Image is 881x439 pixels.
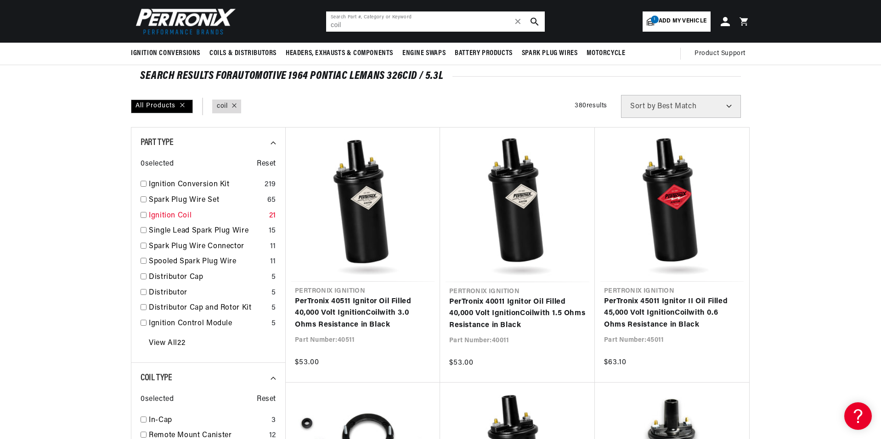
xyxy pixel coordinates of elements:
div: 3 [271,415,276,427]
div: 5 [271,272,276,283]
span: Motorcycle [587,49,625,58]
div: 21 [269,210,276,222]
span: 1 [651,16,659,23]
div: SEARCH RESULTS FOR Automotive 1964 Pontiac LeMans 326cid / 5.3L [140,72,741,81]
span: Battery Products [455,49,513,58]
a: coil [217,101,227,111]
a: Distributor [149,287,268,299]
summary: Product Support [695,43,750,65]
img: Pertronix [131,6,237,37]
a: Distributor Cap and Rotor Kit [149,302,268,314]
span: Engine Swaps [402,49,446,58]
span: Headers, Exhausts & Components [286,49,393,58]
a: Spark Plug Wire Connector [149,241,266,253]
a: Ignition Control Module [149,318,268,330]
div: 15 [269,225,276,237]
div: 5 [271,302,276,314]
a: 1Add my vehicle [643,11,711,32]
a: Spark Plug Wire Set [149,194,264,206]
a: Ignition Conversion Kit [149,179,261,191]
a: View All 22 [149,338,185,350]
a: PerTronix 40511 Ignitor Oil Filled 40,000 Volt IgnitionCoilwith 3.0 Ohms Resistance in Black [295,296,431,331]
summary: Headers, Exhausts & Components [281,43,398,64]
summary: Ignition Conversions [131,43,205,64]
span: 380 results [575,102,607,109]
input: Search Part #, Category or Keyword [326,11,545,32]
div: 219 [265,179,276,191]
div: All Products [131,100,193,113]
span: Coils & Distributors [209,49,277,58]
span: Add my vehicle [659,17,706,26]
div: 11 [270,256,276,268]
select: Sort by [621,95,741,118]
summary: Battery Products [450,43,517,64]
a: Single Lead Spark Plug Wire [149,225,265,237]
a: Distributor Cap [149,272,268,283]
div: 5 [271,318,276,330]
a: PerTronix 40011 Ignitor Oil Filled 40,000 Volt IgnitionCoilwith 1.5 Ohms Resistance in Black [449,296,586,332]
span: Product Support [695,49,745,59]
button: search button [525,11,545,32]
span: 0 selected [141,158,174,170]
span: 0 selected [141,394,174,406]
summary: Motorcycle [582,43,630,64]
a: In-Cap [149,415,268,427]
span: Part Type [141,138,173,147]
span: Ignition Conversions [131,49,200,58]
span: Reset [257,394,276,406]
summary: Engine Swaps [398,43,450,64]
div: 11 [270,241,276,253]
a: Ignition Coil [149,210,265,222]
span: Sort by [630,103,655,110]
span: Reset [257,158,276,170]
div: 5 [271,287,276,299]
div: 65 [267,194,276,206]
a: Spooled Spark Plug Wire [149,256,266,268]
summary: Coils & Distributors [205,43,281,64]
span: Spark Plug Wires [522,49,578,58]
span: Coil Type [141,373,172,383]
summary: Spark Plug Wires [517,43,582,64]
a: PerTronix 45011 Ignitor II Oil Filled 45,000 Volt IgnitionCoilwith 0.6 Ohms Resistance in Black [604,296,740,331]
